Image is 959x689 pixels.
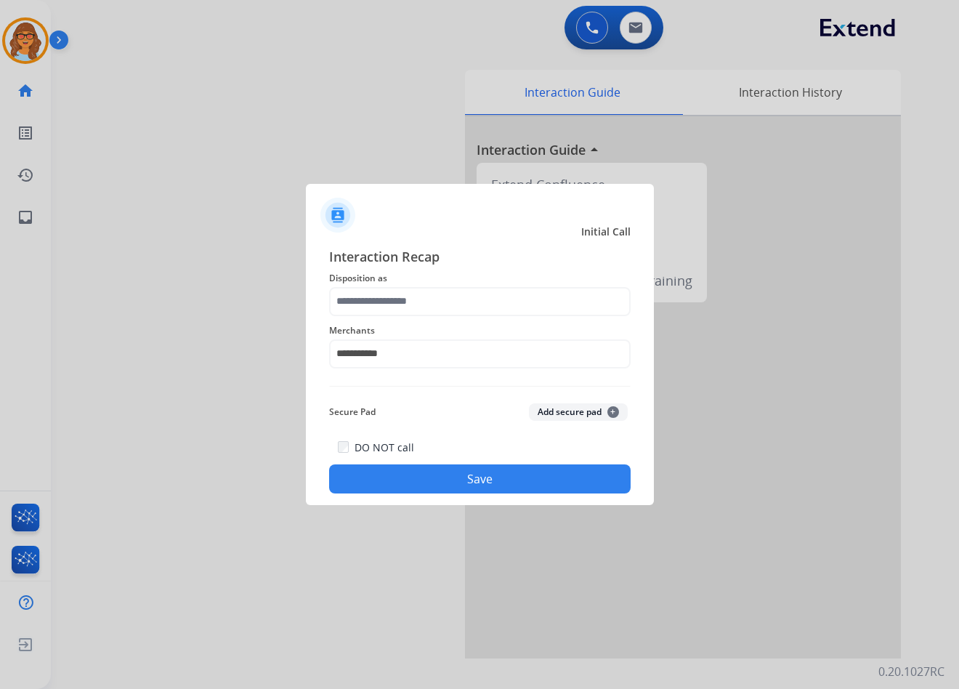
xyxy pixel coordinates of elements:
[320,198,355,233] img: contactIcon
[329,270,631,287] span: Disposition as
[529,403,628,421] button: Add secure pad+
[329,403,376,421] span: Secure Pad
[329,322,631,339] span: Merchants
[329,386,631,387] img: contact-recap-line.svg
[878,663,944,680] p: 0.20.1027RC
[329,246,631,270] span: Interaction Recap
[329,464,631,493] button: Save
[607,406,619,418] span: +
[581,225,631,239] span: Initial Call
[355,440,414,455] label: DO NOT call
